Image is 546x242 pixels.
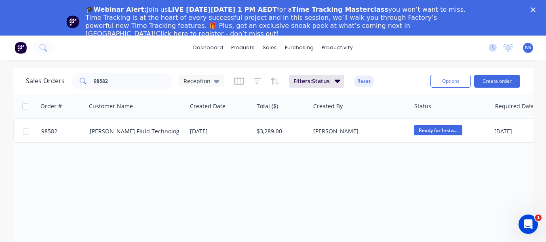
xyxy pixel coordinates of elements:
span: 1 [535,215,542,221]
div: Status [414,102,431,110]
a: dashboard [189,42,227,54]
span: NS [525,44,531,51]
b: 🎓Webinar Alert: [86,6,147,13]
span: Ready for Insta... [414,125,462,135]
b: LIVE [DATE][DATE] 1 PM AEDT [168,6,277,13]
img: Profile image for Team [66,15,79,28]
div: Required Date [495,102,534,110]
span: 98582 [41,127,57,135]
div: Created By [313,102,343,110]
a: Click here to register - don’t miss out! [156,30,279,38]
span: Reception [183,77,211,85]
a: [PERSON_NAME] Fluid Technology Solutions [90,127,209,135]
div: Created Date [190,102,226,110]
button: Filters:Status [289,75,344,88]
div: Close [531,7,539,12]
div: sales [259,42,281,54]
input: Search... [94,73,173,89]
a: 98582 [41,119,90,143]
div: Join us for a you won’t want to miss. Time Tracking is at the heart of every successful project a... [86,6,467,38]
img: Factory [15,42,27,54]
span: Filters: Status [293,77,330,85]
button: Reset [354,76,374,87]
div: Order # [40,102,62,110]
button: Options [430,75,471,88]
button: Create order [474,75,520,88]
div: $3,289.00 [257,127,304,135]
div: [PERSON_NAME] [313,127,403,135]
div: [DATE] [190,127,250,135]
div: Customer Name [89,102,133,110]
iframe: Intercom live chat [519,215,538,234]
b: Time Tracking Masterclass [292,6,388,13]
div: productivity [318,42,357,54]
div: purchasing [281,42,318,54]
h1: Sales Orders [26,77,65,85]
div: products [227,42,259,54]
div: Total ($) [257,102,278,110]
